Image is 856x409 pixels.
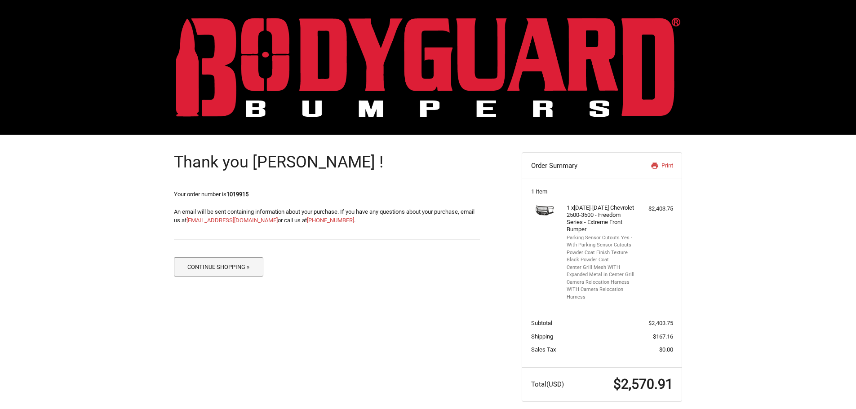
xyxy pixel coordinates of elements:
[186,217,278,224] a: [EMAIL_ADDRESS][DOMAIN_NAME]
[531,320,552,326] span: Subtotal
[176,18,680,117] img: BODYGUARD BUMPERS
[648,320,673,326] span: $2,403.75
[659,346,673,353] span: $0.00
[531,188,673,195] h3: 1 Item
[811,366,856,409] iframe: Chat Widget
[567,264,635,279] li: Center Grill Mesh WITH Expanded Metal in Center Grill
[531,380,564,388] span: Total (USD)
[174,257,263,277] button: Continue Shopping »
[567,204,635,233] h4: 1 x [DATE]-[DATE] Chevrolet 2500-3500 - Freedom Series - Extreme Front Bumper
[531,161,627,170] h3: Order Summary
[567,249,635,264] li: Powder Coat Finish Texture Black Powder Coat
[567,234,635,249] li: Parking Sensor Cutouts Yes - With Parking Sensor Cutouts
[174,152,480,172] h1: Thank you [PERSON_NAME] !
[626,161,673,170] a: Print
[307,217,354,224] a: [PHONE_NUMBER]
[531,346,556,353] span: Sales Tax
[653,333,673,340] span: $167.16
[613,376,673,392] span: $2,570.91
[226,191,248,198] strong: 1019915
[567,279,635,301] li: Camera Relocation Harness WITH Camera Relocation Harness
[174,208,475,224] span: An email will be sent containing information about your purchase. If you have any questions about...
[638,204,673,213] div: $2,403.75
[531,333,553,340] span: Shipping
[174,191,248,198] span: Your order number is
